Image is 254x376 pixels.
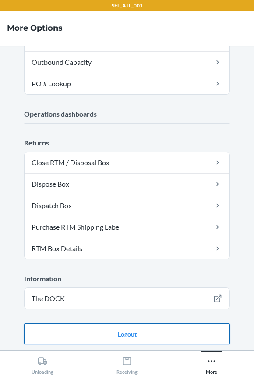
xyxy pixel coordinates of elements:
[25,288,229,309] a: The DOCK
[24,273,230,284] p: Information
[24,323,230,344] button: Logout
[206,353,217,375] div: More
[25,216,229,238] a: Purchase RTM Shipping Label
[25,174,229,195] a: Dispose Box
[25,195,229,216] a: Dispatch Box
[25,73,229,94] a: PO # Lookup
[25,152,229,173] a: Close RTM / Disposal Box
[25,52,229,73] a: Outbound Capacity
[85,351,169,375] button: Receiving
[7,22,63,34] h4: More Options
[32,353,53,375] div: Unloading
[24,138,230,148] p: Returns
[169,351,254,375] button: More
[25,238,229,259] a: RTM Box Details
[24,109,230,119] p: Operations dashboards
[112,2,143,10] p: SFL_ATL_001
[116,353,138,375] div: Receiving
